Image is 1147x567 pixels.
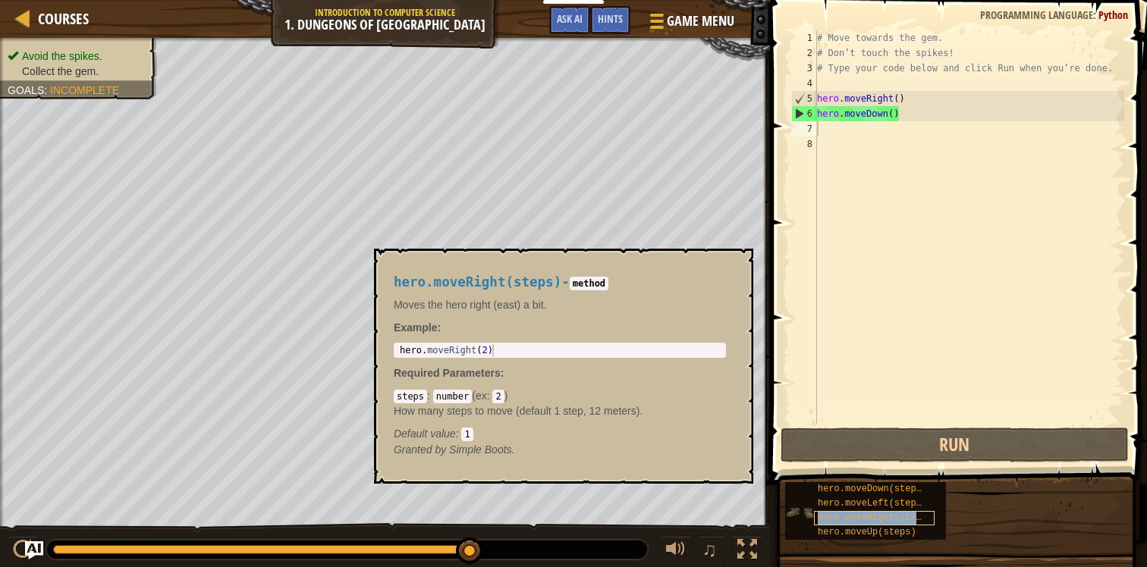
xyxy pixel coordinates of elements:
span: : [44,84,50,96]
span: Collect the gem. [22,65,99,77]
p: Moves the hero right (east) a bit. [394,297,726,312]
button: ♫ [699,536,724,567]
span: ♫ [702,538,717,561]
span: Incomplete [50,84,119,96]
span: Hints [598,11,623,26]
button: Adjust volume [661,536,691,567]
button: Ask AI [25,541,43,559]
span: Game Menu [667,11,734,31]
span: : [427,390,433,402]
span: hero.moveUp(steps) [818,527,916,537]
span: Python [1098,8,1128,22]
span: Courses [38,8,89,29]
code: method [570,277,608,290]
li: Avoid the spikes. [8,49,146,64]
button: ⌘ + P: Play [8,536,38,567]
span: : [1093,8,1098,22]
span: : [487,390,493,402]
div: 8 [791,136,817,152]
button: Game Menu [638,6,743,42]
div: 4 [791,76,817,91]
em: Simple Boots. [394,443,515,456]
span: : [456,428,462,440]
p: How many steps to move (default 1 step, 12 meters). [394,403,726,418]
code: 2 [492,390,504,403]
h4: - [394,275,726,290]
div: ( ) [394,388,726,441]
button: Run [781,428,1129,462]
button: Toggle fullscreen [732,536,762,567]
span: Goals [8,84,44,96]
span: Ask AI [557,11,583,26]
div: 2 [791,45,817,61]
img: portrait.png [785,498,814,527]
div: 1 [791,30,817,45]
button: Ask AI [549,6,590,34]
div: 5 [792,91,817,106]
span: Required Parameters [394,367,501,379]
span: Granted by [394,443,449,456]
span: Default value [394,428,456,440]
span: Example [394,321,438,334]
code: steps [394,390,427,403]
code: number [433,390,472,403]
span: Avoid the spikes. [22,50,102,62]
strong: : [394,321,441,334]
span: hero.moveRight(steps) [394,274,561,290]
li: Collect the gem. [8,64,146,79]
span: hero.moveDown(steps) [818,484,927,494]
code: 1 [461,428,473,441]
span: hero.moveLeft(steps) [818,498,927,509]
span: ex [476,390,487,402]
div: 7 [791,121,817,136]
span: : [501,367,504,379]
span: Programming language [980,8,1093,22]
span: hero.moveRight(steps) [818,512,932,523]
div: 3 [791,61,817,76]
a: Courses [30,8,89,29]
div: 6 [792,106,817,121]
